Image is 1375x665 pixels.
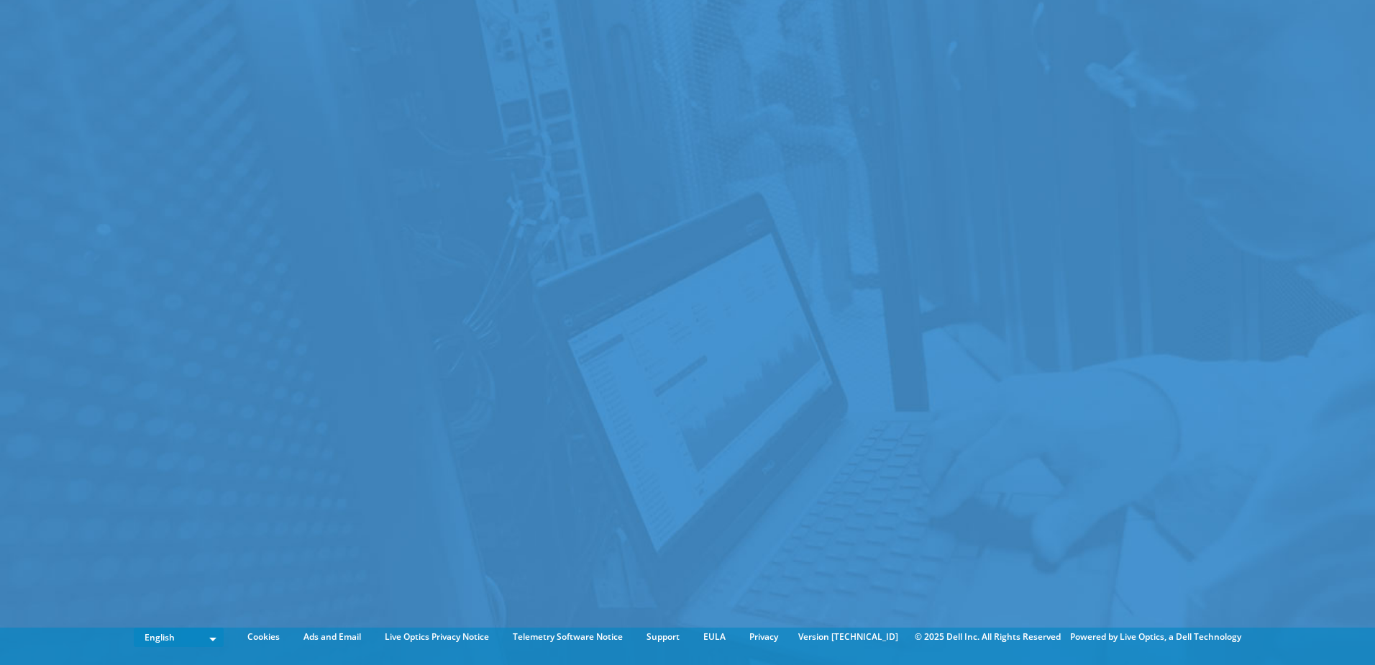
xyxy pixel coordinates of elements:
a: Support [636,629,690,645]
a: Live Optics Privacy Notice [374,629,500,645]
li: Powered by Live Optics, a Dell Technology [1070,629,1241,645]
li: Version [TECHNICAL_ID] [791,629,905,645]
a: EULA [693,629,736,645]
a: Ads and Email [293,629,372,645]
a: Telemetry Software Notice [502,629,634,645]
li: © 2025 Dell Inc. All Rights Reserved [908,629,1068,645]
a: Cookies [237,629,291,645]
a: Privacy [739,629,789,645]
